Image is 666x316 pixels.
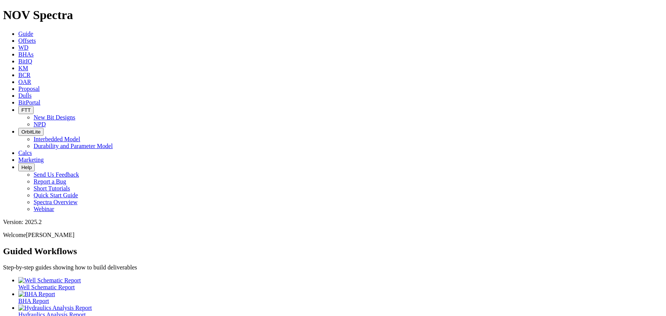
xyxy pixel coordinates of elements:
a: Marketing [18,156,44,163]
a: Calcs [18,150,32,156]
a: Quick Start Guide [34,192,78,198]
a: Guide [18,31,33,37]
img: Well Schematic Report [18,277,81,284]
a: Report a Bug [34,178,66,185]
a: Offsets [18,37,36,44]
h2: Guided Workflows [3,246,663,256]
a: Well Schematic Report Well Schematic Report [18,277,663,290]
button: OrbitLite [18,128,44,136]
span: FTT [21,107,31,113]
a: Durability and Parameter Model [34,143,113,149]
a: Short Tutorials [34,185,70,192]
span: OrbitLite [21,129,40,135]
span: Help [21,164,32,170]
h1: NOV Spectra [3,8,663,22]
a: BHA Report BHA Report [18,291,663,304]
a: KM [18,65,28,71]
span: BHA Report [18,298,49,304]
a: WD [18,44,29,51]
a: Webinar [34,206,54,212]
button: FTT [18,106,34,114]
a: Send Us Feedback [34,171,79,178]
a: BitPortal [18,99,40,106]
img: Hydraulics Analysis Report [18,305,92,311]
a: BitIQ [18,58,32,64]
a: BHAs [18,51,34,58]
a: Dulls [18,92,32,99]
a: OAR [18,79,31,85]
p: Step-by-step guides showing how to build deliverables [3,264,663,271]
span: Well Schematic Report [18,284,75,290]
a: New Bit Designs [34,114,75,121]
a: Spectra Overview [34,199,77,205]
p: Welcome [3,232,663,239]
a: NPD [34,121,46,127]
span: [PERSON_NAME] [26,232,74,238]
button: Help [18,163,35,171]
div: Version: 2025.2 [3,219,663,226]
a: Interbedded Model [34,136,80,142]
a: BCR [18,72,31,78]
a: Proposal [18,85,40,92]
img: BHA Report [18,291,55,298]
